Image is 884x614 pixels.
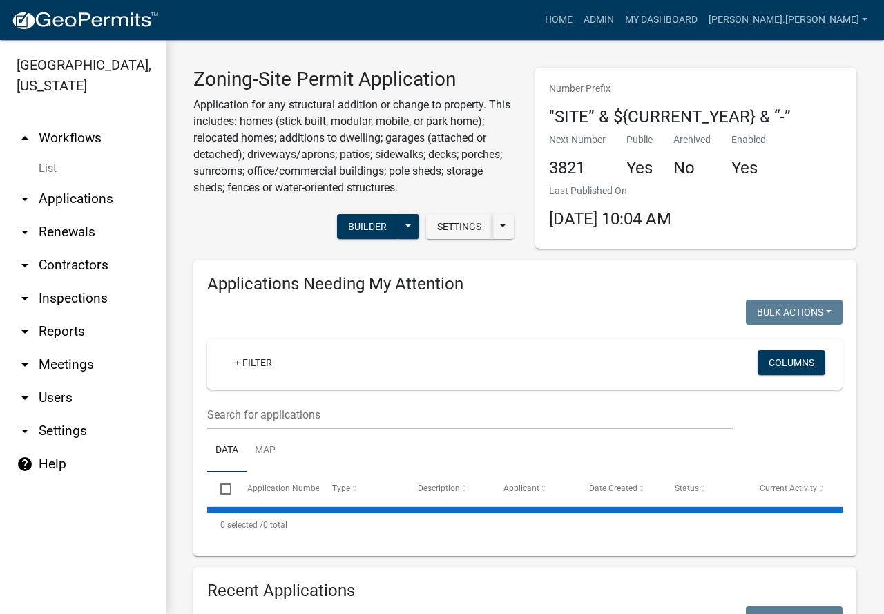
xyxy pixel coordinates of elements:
[549,184,671,198] p: Last Published On
[207,401,733,429] input: Search for applications
[17,423,33,439] i: arrow_drop_down
[207,472,233,506] datatable-header-cell: Select
[661,472,747,506] datatable-header-cell: Status
[549,158,606,178] h4: 3821
[703,7,873,33] a: [PERSON_NAME].[PERSON_NAME]
[549,81,791,96] p: Number Prefix
[746,300,843,325] button: Bulk Actions
[17,191,33,207] i: arrow_drop_down
[490,472,576,506] datatable-header-cell: Applicant
[418,483,460,493] span: Description
[426,214,492,239] button: Settings
[17,390,33,406] i: arrow_drop_down
[673,158,711,178] h4: No
[576,472,662,506] datatable-header-cell: Date Created
[17,257,33,274] i: arrow_drop_down
[17,224,33,240] i: arrow_drop_down
[619,7,703,33] a: My Dashboard
[758,350,825,375] button: Columns
[17,130,33,146] i: arrow_drop_up
[247,429,284,473] a: Map
[626,133,653,147] p: Public
[503,483,539,493] span: Applicant
[626,158,653,178] h4: Yes
[589,483,637,493] span: Date Created
[17,456,33,472] i: help
[17,323,33,340] i: arrow_drop_down
[578,7,619,33] a: Admin
[207,274,843,294] h4: Applications Needing My Attention
[549,133,606,147] p: Next Number
[747,472,832,506] datatable-header-cell: Current Activity
[17,290,33,307] i: arrow_drop_down
[337,214,398,239] button: Builder
[760,483,817,493] span: Current Activity
[220,520,263,530] span: 0 selected /
[673,133,711,147] p: Archived
[675,483,699,493] span: Status
[319,472,405,506] datatable-header-cell: Type
[17,356,33,373] i: arrow_drop_down
[207,581,843,601] h4: Recent Applications
[193,68,515,91] h3: Zoning-Site Permit Application
[193,97,515,196] p: Application for any structural addition or change to property. This includes: homes (stick built,...
[731,158,766,178] h4: Yes
[224,350,283,375] a: + Filter
[539,7,578,33] a: Home
[549,209,671,229] span: [DATE] 10:04 AM
[549,107,791,127] h4: "SITE” & ${CURRENT_YEAR} & “-”
[233,472,319,506] datatable-header-cell: Application Number
[247,483,323,493] span: Application Number
[207,508,843,542] div: 0 total
[731,133,766,147] p: Enabled
[207,429,247,473] a: Data
[332,483,350,493] span: Type
[405,472,490,506] datatable-header-cell: Description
